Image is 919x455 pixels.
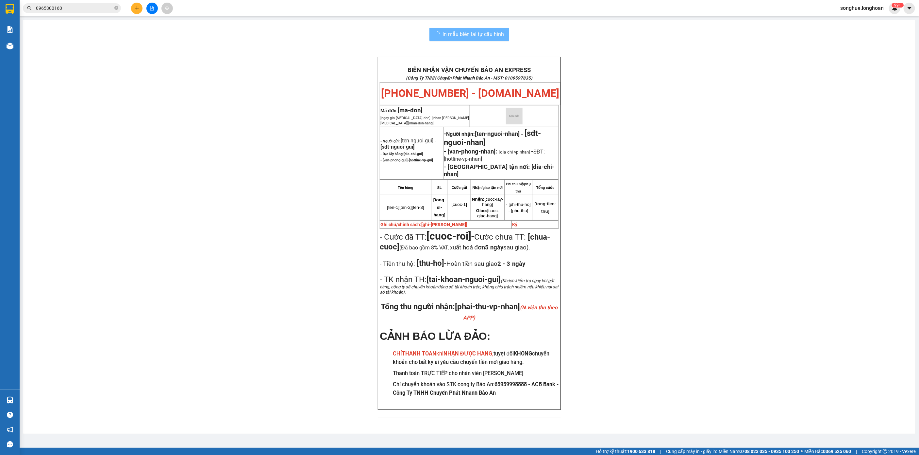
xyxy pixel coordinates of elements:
span: - TK nhận TH: [380,275,426,284]
button: caret-down [904,3,915,14]
span: [tong-sl-hang] [433,197,446,217]
strong: Nhận/giao tận nơi [473,186,503,190]
span: - Tiền thu hộ: [380,260,415,267]
strong: 1900 633 818 [627,449,655,454]
span: plus [135,6,139,10]
span: ⚪️ [801,450,803,453]
img: qr-code [506,108,523,124]
span: (Khách kiểm tra ngay khi gửi hàng, công ty sẽ chuyển khoản đúng số tài khoản trên, không chịu trá... [380,278,558,295]
strong: 0708 023 035 - 0935 103 250 [739,449,799,454]
span: aim [165,6,169,10]
span: search [27,6,32,10]
strong: Tên hàng [398,186,413,190]
strong: Ký: [512,222,519,227]
span: In mẫu biên lai tự cấu hình [443,30,504,38]
span: - [phu-thu] [509,208,528,213]
strong: Phí thu hộ/phụ thu [506,182,531,193]
strong: Giao: [476,208,487,213]
strong: Tổng cước [536,186,554,190]
img: icon-new-feature [892,5,898,11]
strong: (Công Ty TNHH Chuyển Phát Nhanh Bảo An - MST: 0109597835) [406,76,532,81]
span: [tong-tien-thu] [535,201,556,214]
span: [dia-chi-vp-nhan] [499,150,530,155]
img: warehouse-icon [7,43,13,49]
strong: NHẬN ĐƯỢC HÀN [443,351,489,357]
span: (Đã bao gồm 8% VAT, x [399,245,530,251]
span: close-circle [114,6,118,10]
span: loading [435,31,443,37]
span: Hoàn tiền sau giao [446,260,525,267]
span: CHỈ khi G, [393,351,493,357]
span: [ten-3] [412,205,424,210]
span: - [427,230,475,242]
span: [ghi-[PERSON_NAME]] [421,222,467,227]
strong: 5 ngày [485,244,503,251]
span: - [520,131,525,137]
span: caret-down [907,5,912,11]
span: [PHONE_NUMBER] - [DOMAIN_NAME] [381,87,559,100]
span: - [415,259,525,268]
img: logo-vxr [6,4,14,14]
span: - [531,148,533,155]
span: CẢNH BÁO LỪA ĐẢO: [380,330,490,342]
span: Hỗ trợ kỹ thuật: [596,448,655,455]
button: file-add [146,3,158,14]
strong: Cước gửi [452,186,467,190]
span: [tai-khoan-nguoi-gui] [426,275,501,284]
strong: Nhận: [472,197,484,202]
span: Miền Nam [719,448,799,455]
span: - [van-phong-nhan]: [444,148,497,155]
strong: BIÊN NHẬN VẬN CHUYỂN BẢO AN EXPRESS [408,66,531,74]
strong: KHÔNG [514,351,532,357]
span: copyright [883,449,887,454]
button: In mẫu biên lai tự cấu hình [429,28,509,41]
span: Cung cấp máy in - giấy in: [666,448,717,455]
strong: SL [437,186,442,190]
span: [ngay-gio-[MEDICAL_DATA]-don] - [380,116,469,125]
strong: - Người gửi: [380,139,400,143]
span: Mã đơn: [380,108,422,113]
span: [ten-1] [387,205,399,210]
span: [cuoc-giao-hang] [476,208,499,218]
span: [nhan-don-hang] [408,121,434,125]
span: [sdt-nguoi-gui] [380,144,414,150]
input: Tìm tên, số ĐT hoặc mã đơn [36,5,113,12]
h3: Thanh toán TRỰC TIẾP cho nhân viên [PERSON_NAME] [393,369,559,378]
strong: Ghi chú/chính sách: [380,222,467,227]
span: [cuoc-1] [452,202,467,207]
h3: tuyệt đối chuyển khoản cho bất kỳ ai yêu cầu chuyển tiền mới giao hàng. [393,350,559,366]
span: - [phi-thu-ho] [506,202,531,207]
span: [ma-don] [398,107,422,114]
span: | [856,448,857,455]
button: plus [131,3,142,14]
button: aim [161,3,173,14]
img: solution-icon [7,26,13,33]
span: [sdt-nguoi-nhan] [444,129,541,147]
h3: Chỉ chuyển khoản vào STK công ty Bảo An: [393,380,559,397]
strong: - D/c lấy hàng: [380,152,423,156]
sup: 678 [892,3,904,8]
strong: - [444,130,520,137]
strong: [cuoc-roi] [427,230,472,242]
img: warehouse-icon [7,397,13,404]
span: notification [7,427,13,433]
span: uất hoá đơn sau giao). [453,244,530,251]
span: [dia-chi-gui] [404,152,423,156]
strong: [dia-chi-nhan] [444,163,554,178]
span: close-circle [114,5,118,11]
span: ngày [512,260,525,267]
span: SĐT: [533,149,545,155]
span: Tổng thu người nhận: [381,302,558,321]
span: file-add [150,6,154,10]
span: message [7,441,13,447]
span: question-circle [7,412,13,418]
span: songhue.longhoan [835,4,889,12]
span: [hotline-vp-gui] [409,158,433,162]
span: Miền Bắc [804,448,851,455]
span: [ten-2] [399,205,412,210]
strong: THANH TOÁN [402,351,436,357]
strong: 65959998888 - ACB Bank - Công Ty TNHH Chuyển Phát Nhanh Bảo An [393,381,559,396]
span: [phai-thu-vp-nhan] [455,302,558,321]
strong: 0369 525 060 [823,449,851,454]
